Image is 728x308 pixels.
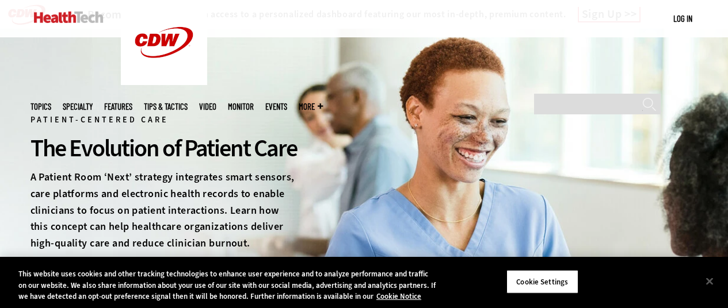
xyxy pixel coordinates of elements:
p: A Patient Room ‘Next’ strategy integrates smart sensors, care platforms and electronic health rec... [31,169,298,252]
a: Log in [673,13,692,24]
a: Events [265,102,287,111]
span: More [299,102,323,111]
button: Cookie Settings [506,269,578,294]
span: Topics [31,102,51,111]
a: More information about your privacy [376,291,421,301]
a: MonITor [228,102,254,111]
span: Specialty [63,102,93,111]
a: Video [199,102,216,111]
a: Features [104,102,132,111]
div: This website uses cookies and other tracking technologies to enhance user experience and to analy... [18,268,437,302]
a: CDW [121,76,207,88]
img: Home [34,11,104,23]
div: User menu [673,13,692,25]
a: Tips & Tactics [144,102,188,111]
div: The Evolution of Patient Care [31,133,298,164]
button: Close [697,268,722,294]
